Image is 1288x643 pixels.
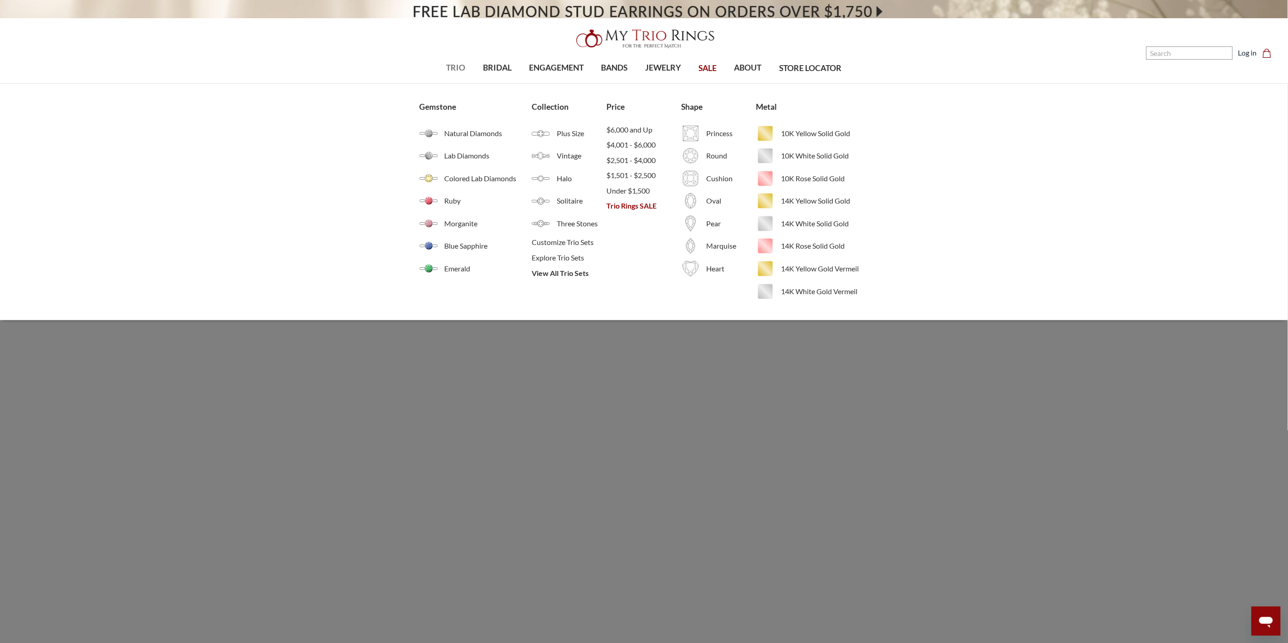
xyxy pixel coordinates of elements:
[420,260,532,278] a: Emerald
[374,24,914,53] a: My Trio Rings
[532,147,550,165] img: Vintage
[532,124,606,143] a: Plus Size
[707,263,756,274] span: Heart
[420,214,438,233] img: Morganite
[601,62,628,74] span: BANDS
[1262,47,1277,58] a: Cart with 0 items
[756,214,868,233] a: 14K White Solid Gold
[452,83,461,84] button: submenu toggle
[756,101,868,113] a: Metal
[420,101,532,113] a: Gemstone
[1252,607,1281,636] iframe: Button to launch messaging window
[606,185,681,196] a: Under $1,500
[420,192,532,210] a: Ruby
[610,83,619,84] button: submenu toggle
[420,169,438,188] img: Colored Diamonds
[682,192,756,210] a: Oval
[606,124,681,135] a: $6,000 and Up
[781,240,868,251] span: 14K Rose Solid Gold
[445,128,532,139] span: Natural Diamonds
[756,237,868,255] a: 14K Rose Solid Gold
[682,101,756,113] a: Shape
[756,282,868,301] a: 14K White Gold Vermeil
[438,53,474,83] a: TRIO
[532,192,606,210] a: Solitaire
[446,62,466,74] span: TRIO
[606,170,681,181] a: $1,501 - $2,500
[659,83,668,84] button: submenu toggle
[699,62,717,74] span: SALE
[756,192,868,210] a: 14K Yellow Solid Gold
[420,237,532,255] a: Blue Sapphire
[557,173,606,184] span: Halo
[744,83,753,84] button: submenu toggle
[781,195,868,206] span: 14K Yellow Solid Gold
[682,237,756,255] a: Marquise
[532,214,606,233] a: Three Stones
[781,173,868,184] span: 10K Rose Solid Gold
[532,101,606,113] a: Collection
[532,268,606,279] a: View All Trio Sets
[770,54,850,83] a: STORE LOCATOR
[682,169,756,188] a: Cushion
[532,169,550,188] img: Halo
[532,192,550,210] img: Solitaire
[1146,46,1233,60] input: Search and use arrows or TAB to navigate results
[593,53,636,83] a: BANDS
[532,237,606,248] a: Customize Trio Sets
[645,62,681,74] span: JEWELRY
[420,147,532,165] a: Lab Diamonds
[532,252,606,263] span: Explore Trio Sets
[756,169,868,188] a: 10K Rose Solid Gold
[557,150,606,161] span: Vintage
[420,260,438,278] img: Emerald
[483,62,512,74] span: BRIDAL
[606,139,681,150] a: $4,001 - $6,000
[734,62,762,74] span: ABOUT
[707,150,756,161] span: Round
[690,54,725,83] a: SALE
[532,124,550,143] img: Plus Size
[682,214,756,233] a: Pear
[520,53,592,83] a: ENGAGEMENT
[557,195,606,206] span: Solitaire
[445,150,532,161] span: Lab Diamonds
[557,128,606,139] span: Plus Size
[726,53,770,83] a: ABOUT
[474,53,520,83] a: BRIDAL
[707,195,756,206] span: Oval
[529,62,584,74] span: ENGAGEMENT
[707,218,756,229] span: Pear
[420,169,532,188] a: Colored Lab Diamonds
[552,83,561,84] button: submenu toggle
[756,147,868,165] a: 10K White Solid Gold
[682,147,756,165] a: Round
[606,200,681,211] span: Trio Rings SALE
[420,237,438,255] img: Blue Sapphire
[493,83,502,84] button: submenu toggle
[445,195,532,206] span: Ruby
[606,101,681,113] a: Price
[445,240,532,251] span: Blue Sapphire
[1262,49,1272,58] svg: cart.cart_preview
[781,218,868,229] span: 14K White Solid Gold
[557,218,606,229] span: Three Stones
[682,124,756,143] a: Princess
[707,240,756,251] span: Marquise
[532,214,550,233] img: Three Stones
[532,147,606,165] a: Vintage
[707,173,756,184] span: Cushion
[781,263,868,274] span: 14K Yellow Gold Vermeil
[756,260,868,278] a: 14K Yellow Gold Vermeil
[445,218,532,229] span: Morganite
[606,155,681,166] a: $2,501 - $4,000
